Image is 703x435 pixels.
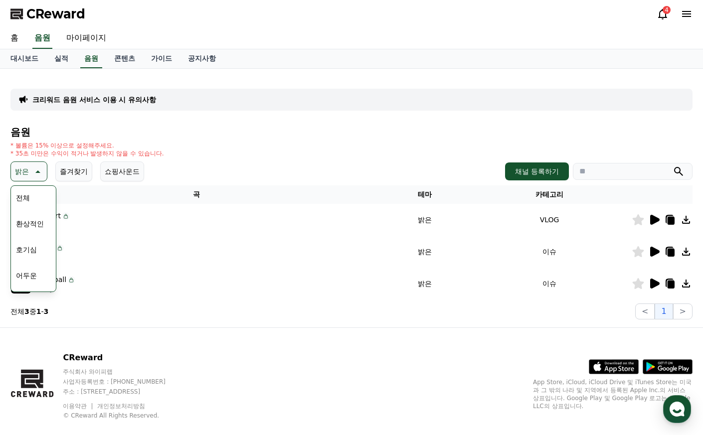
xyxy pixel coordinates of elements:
[66,316,129,341] a: 대화
[15,164,29,178] p: 밝은
[382,185,467,204] th: 테마
[467,204,632,236] td: VLOG
[2,49,46,68] a: 대시보드
[12,239,41,261] button: 호기심
[382,204,467,236] td: 밝은
[31,331,37,339] span: 홈
[10,127,693,138] h4: 음원
[12,265,41,287] button: 어두운
[10,161,47,181] button: 밝은
[382,236,467,268] td: 밝은
[467,236,632,268] td: 이슈
[180,49,224,68] a: 공지사항
[91,331,103,339] span: 대화
[10,142,164,149] p: * 볼륨은 15% 이상으로 설정해주세요.
[58,28,114,49] a: 마이페이지
[63,368,184,376] p: 주식회사 와이피랩
[36,307,41,315] strong: 1
[63,403,94,410] a: 이용약관
[35,211,61,221] p: Eggtart
[635,303,655,319] button: <
[12,187,34,209] button: 전체
[55,161,92,181] button: 즐겨찾기
[24,307,29,315] strong: 3
[63,412,184,420] p: © CReward All Rights Reserved.
[63,352,184,364] p: CReward
[46,49,76,68] a: 실적
[3,316,66,341] a: 홈
[97,403,145,410] a: 개인정보처리방침
[100,161,144,181] button: 쇼핑사운드
[467,268,632,299] td: 이슈
[663,6,671,14] div: 4
[106,49,143,68] a: 콘텐츠
[655,303,673,319] button: 1
[10,306,48,316] p: 전체 중 -
[10,6,85,22] a: CReward
[2,28,26,49] a: 홈
[505,162,569,180] button: 채널 등록하기
[44,307,49,315] strong: 3
[12,213,48,235] button: 환상적인
[32,95,156,105] a: 크리워드 음원 서비스 이용 시 유의사항
[382,268,467,299] td: 밝은
[467,185,632,204] th: 카테고리
[80,49,102,68] a: 음원
[32,28,52,49] a: 음원
[657,8,669,20] a: 4
[533,378,693,410] p: App Store, iCloud, iCloud Drive 및 iTunes Store는 미국과 그 밖의 나라 및 지역에서 등록된 Apple Inc.의 서비스 상표입니다. Goo...
[10,149,164,157] p: * 35초 미만은 수익이 적거나 발생하지 않을 수 있습니다.
[673,303,693,319] button: >
[26,6,85,22] span: CReward
[129,316,191,341] a: 설정
[143,49,180,68] a: 가이드
[154,331,166,339] span: 설정
[10,185,382,204] th: 곡
[63,388,184,396] p: 주소 : [STREET_ADDRESS]
[63,378,184,386] p: 사업자등록번호 : [PHONE_NUMBER]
